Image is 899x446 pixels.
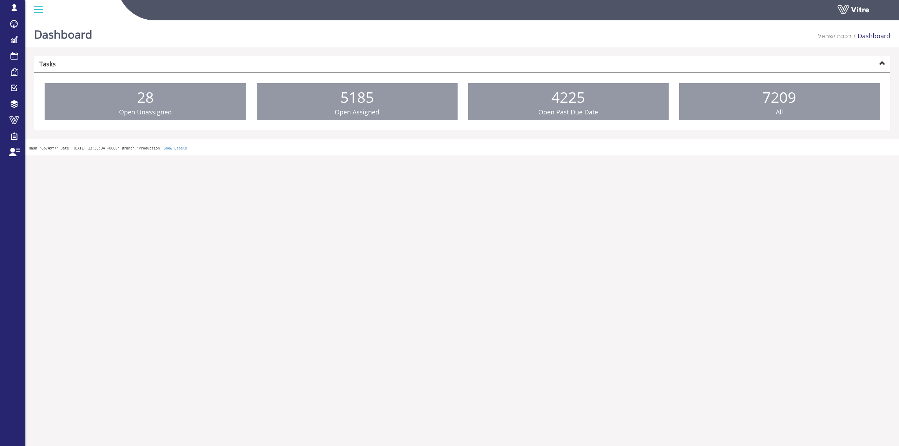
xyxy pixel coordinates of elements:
span: All [776,108,783,116]
a: 5185 Open Assigned [257,83,457,120]
strong: Tasks [39,60,56,68]
span: 5185 [340,87,374,107]
span: Hash '8b749f7' Date '[DATE] 13:30:34 +0000' Branch 'Production' [29,146,162,150]
h1: Dashboard [34,18,92,47]
li: Dashboard [852,32,890,41]
span: 7209 [762,87,796,107]
a: 4225 Open Past Due Date [468,83,669,120]
span: 28 [137,87,154,107]
a: Show Labels [164,146,187,150]
a: 7209 All [679,83,880,120]
span: Open Unassigned [119,108,172,116]
a: 28 Open Unassigned [45,83,246,120]
span: 4225 [551,87,585,107]
span: Open Past Due Date [538,108,598,116]
a: רכבת ישראל [818,32,852,40]
span: Open Assigned [335,108,379,116]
